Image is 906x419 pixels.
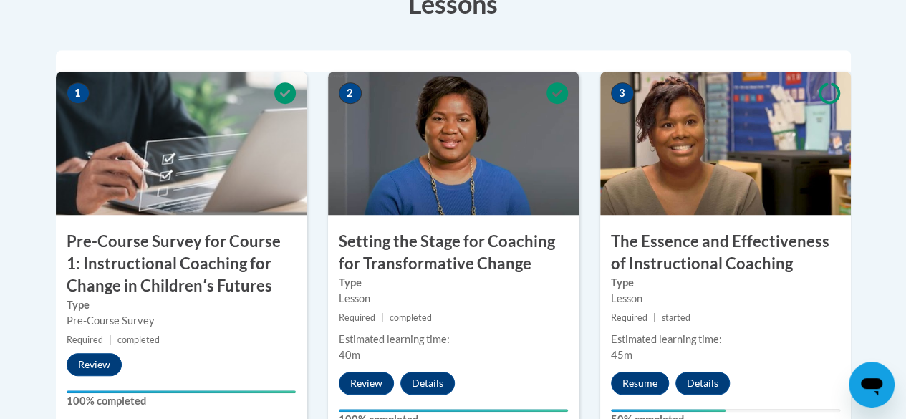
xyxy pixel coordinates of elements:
[849,362,895,408] iframe: Button to launch messaging window
[67,297,296,313] label: Type
[67,313,296,329] div: Pre-Course Survey
[339,312,375,323] span: Required
[611,82,634,104] span: 3
[600,72,851,215] img: Course Image
[611,291,840,307] div: Lesson
[109,334,112,345] span: |
[67,353,122,376] button: Review
[67,393,296,409] label: 100% completed
[381,312,384,323] span: |
[611,372,669,395] button: Resume
[339,349,360,361] span: 40m
[653,312,656,323] span: |
[339,332,568,347] div: Estimated learning time:
[611,409,726,412] div: Your progress
[328,231,579,275] h3: Setting the Stage for Coaching for Transformative Change
[67,334,103,345] span: Required
[339,275,568,291] label: Type
[56,72,307,215] img: Course Image
[339,82,362,104] span: 2
[600,231,851,275] h3: The Essence and Effectiveness of Instructional Coaching
[611,275,840,291] label: Type
[339,372,394,395] button: Review
[67,390,296,393] div: Your progress
[611,349,632,361] span: 45m
[339,291,568,307] div: Lesson
[117,334,160,345] span: completed
[400,372,455,395] button: Details
[339,409,568,412] div: Your progress
[56,231,307,297] h3: Pre-Course Survey for Course 1: Instructional Coaching for Change in Childrenʹs Futures
[328,72,579,215] img: Course Image
[675,372,730,395] button: Details
[662,312,690,323] span: started
[67,82,90,104] span: 1
[611,332,840,347] div: Estimated learning time:
[390,312,432,323] span: completed
[611,312,647,323] span: Required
